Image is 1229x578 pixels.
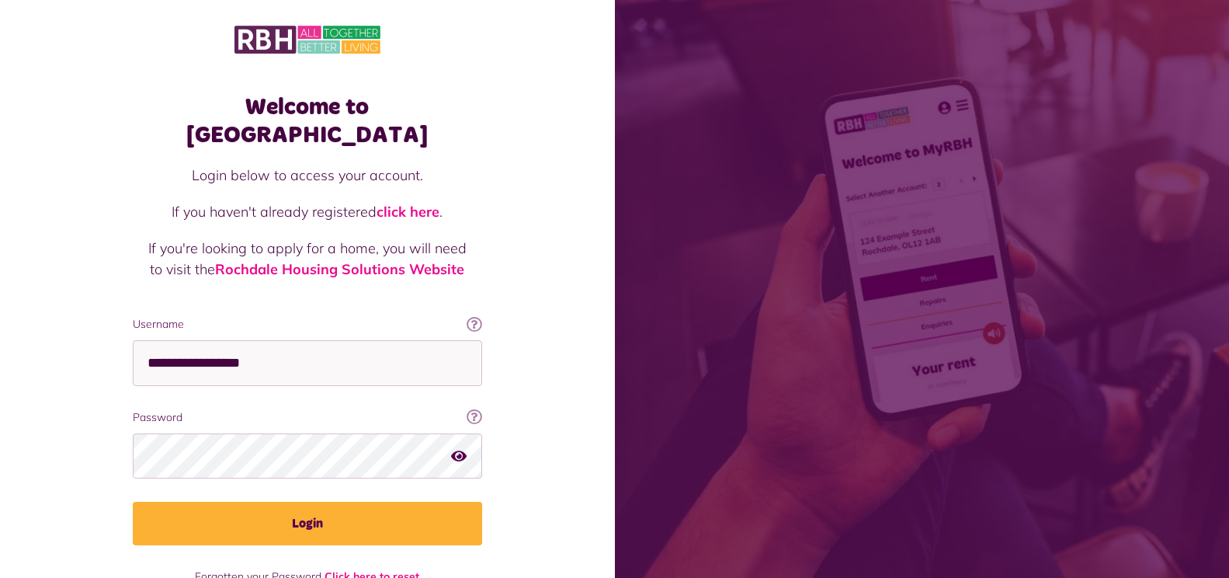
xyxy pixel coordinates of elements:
[133,93,482,149] h1: Welcome to [GEOGRAPHIC_DATA]
[133,316,482,333] label: Username
[377,203,439,221] a: click here
[148,201,467,222] p: If you haven't already registered .
[148,165,467,186] p: Login below to access your account.
[133,409,482,426] label: Password
[133,502,482,545] button: Login
[148,238,467,280] p: If you're looking to apply for a home, you will need to visit the
[215,260,464,278] a: Rochdale Housing Solutions Website
[234,23,380,56] img: MyRBH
